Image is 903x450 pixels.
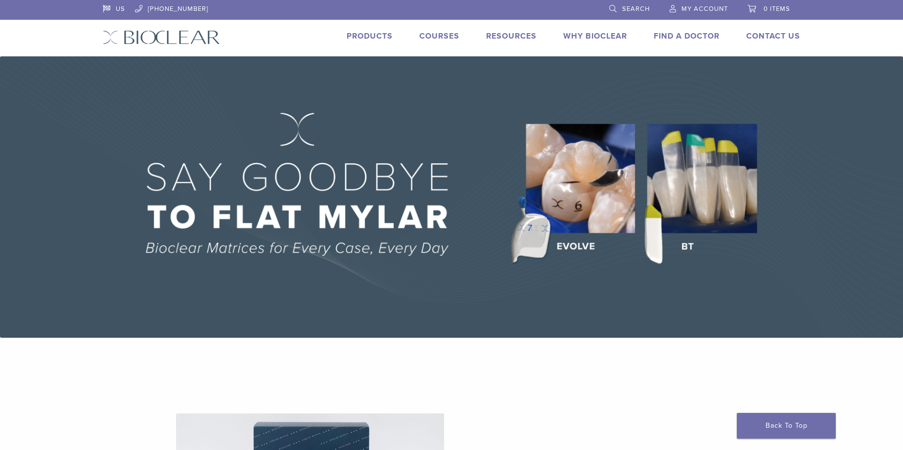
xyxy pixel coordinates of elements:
[419,31,459,41] a: Courses
[103,30,220,45] img: Bioclear
[622,5,650,13] span: Search
[347,31,393,41] a: Products
[764,5,790,13] span: 0 items
[654,31,720,41] a: Find A Doctor
[486,31,537,41] a: Resources
[746,31,800,41] a: Contact Us
[563,31,627,41] a: Why Bioclear
[737,413,836,439] a: Back To Top
[681,5,728,13] span: My Account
